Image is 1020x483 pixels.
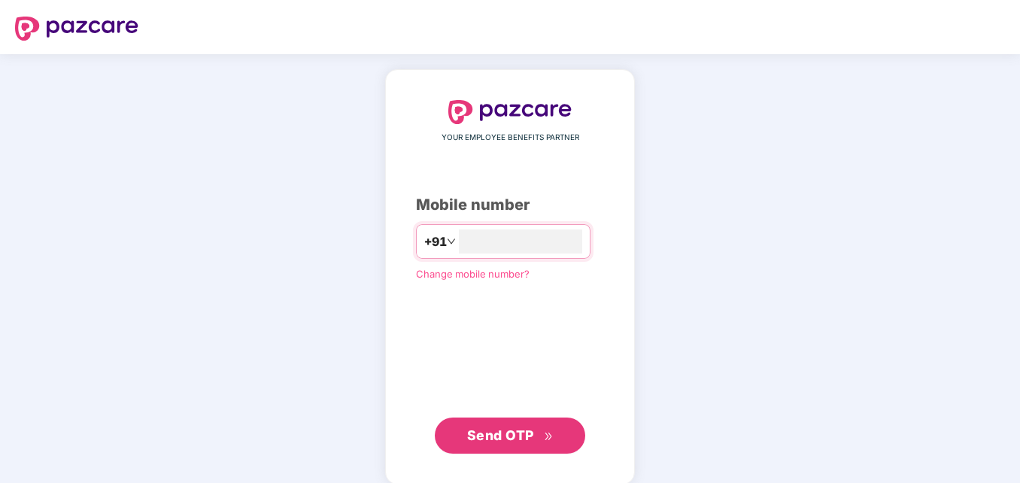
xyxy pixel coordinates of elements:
[442,132,579,144] span: YOUR EMPLOYEE BENEFITS PARTNER
[416,193,604,217] div: Mobile number
[467,427,534,443] span: Send OTP
[15,17,138,41] img: logo
[447,237,456,246] span: down
[424,232,447,251] span: +91
[435,418,585,454] button: Send OTPdouble-right
[448,100,572,124] img: logo
[544,432,554,442] span: double-right
[416,268,530,280] a: Change mobile number?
